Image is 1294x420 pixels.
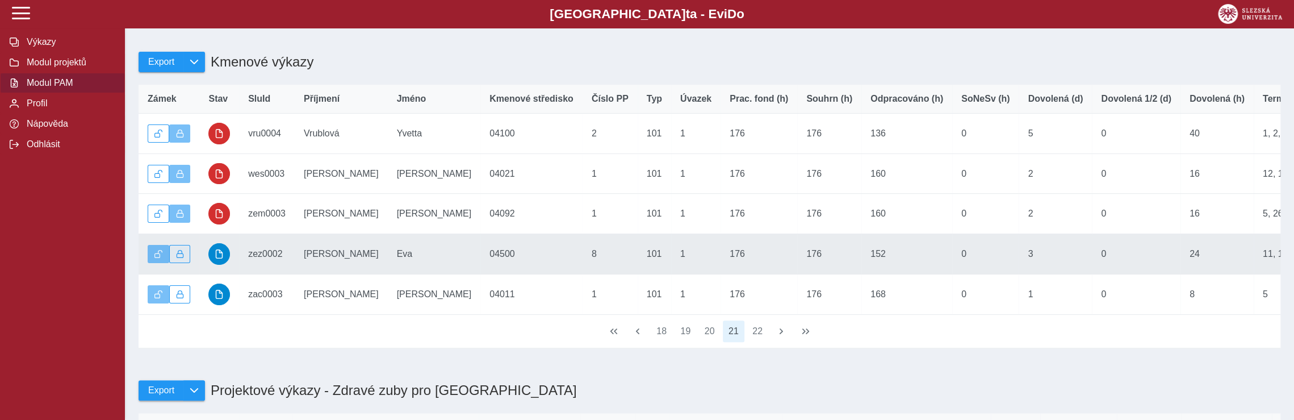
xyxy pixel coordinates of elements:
[388,234,481,275] td: Eva
[638,234,671,275] td: 101
[583,194,638,234] td: 1
[239,194,295,234] td: zem0003
[797,114,861,154] td: 176
[148,94,177,104] span: Zámek
[1019,153,1092,194] td: 2
[721,114,797,154] td: 176
[671,153,721,194] td: 1
[1019,234,1092,275] td: 3
[139,380,183,401] button: Export
[583,234,638,275] td: 8
[148,165,169,183] button: Odemknout výkaz.
[388,194,481,234] td: [PERSON_NAME]
[23,139,115,149] span: Odhlásit
[239,153,295,194] td: wes0003
[721,153,797,194] td: 176
[952,194,1019,234] td: 0
[721,234,797,275] td: 176
[23,78,115,88] span: Modul PAM
[1180,153,1254,194] td: 16
[1180,274,1254,314] td: 8
[208,203,230,224] button: uzamčeno
[671,194,721,234] td: 1
[480,274,583,314] td: 04011
[169,245,191,263] button: Uzamknout
[583,153,638,194] td: 1
[480,194,583,234] td: 04092
[671,114,721,154] td: 1
[1092,194,1180,234] td: 0
[952,114,1019,154] td: 0
[208,243,230,265] button: schváleno
[680,94,711,104] span: Úvazek
[1180,194,1254,234] td: 16
[736,7,744,21] span: o
[651,321,672,342] button: 18
[295,274,388,314] td: [PERSON_NAME]
[797,153,861,194] td: 176
[806,94,852,104] span: Souhrn (h)
[148,245,169,263] button: Výkaz je odemčen.
[638,274,671,314] td: 101
[388,274,481,314] td: [PERSON_NAME]
[239,114,295,154] td: vru0004
[1092,234,1180,275] td: 0
[583,274,638,314] td: 1
[583,114,638,154] td: 2
[1180,234,1254,275] td: 24
[1019,114,1092,154] td: 5
[208,94,228,104] span: Stav
[34,7,1260,22] b: [GEOGRAPHIC_DATA] a - Evi
[205,48,313,76] h1: Kmenové výkazy
[671,274,721,314] td: 1
[295,153,388,194] td: [PERSON_NAME]
[388,114,481,154] td: Yvetta
[148,124,169,143] button: Odemknout výkaz.
[961,94,1010,104] span: SoNeSv (h)
[730,94,788,104] span: Prac. fond (h)
[480,234,583,275] td: 04500
[723,321,744,342] button: 21
[388,153,481,194] td: [PERSON_NAME]
[169,205,191,223] button: Výkaz uzamčen.
[1019,274,1092,314] td: 1
[295,234,388,275] td: [PERSON_NAME]
[239,234,295,275] td: zez0002
[638,153,671,194] td: 101
[1218,4,1282,24] img: logo_web_su.png
[699,321,721,342] button: 20
[747,321,768,342] button: 22
[952,153,1019,194] td: 0
[148,205,169,223] button: Odemknout výkaz.
[304,94,340,104] span: Příjmení
[169,285,191,303] button: Uzamknout
[727,7,736,21] span: D
[952,274,1019,314] td: 0
[797,274,861,314] td: 176
[239,274,295,314] td: zac0003
[1190,94,1245,104] span: Dovolená (h)
[23,57,115,68] span: Modul projektů
[480,114,583,154] td: 04100
[721,274,797,314] td: 176
[861,234,952,275] td: 152
[671,234,721,275] td: 1
[797,194,861,234] td: 176
[23,98,115,109] span: Profil
[139,52,183,72] button: Export
[592,94,629,104] span: Číslo PP
[952,234,1019,275] td: 0
[480,153,583,194] td: 04021
[148,285,169,303] button: Výkaz je odemčen.
[861,153,952,194] td: 160
[870,94,943,104] span: Odpracováno (h)
[295,114,388,154] td: Vrublová
[169,165,191,183] button: Výkaz uzamčen.
[647,94,662,104] span: Typ
[1092,114,1180,154] td: 0
[1019,194,1092,234] td: 2
[148,385,174,396] span: Export
[208,284,230,305] button: schváleno
[23,119,115,129] span: Nápověda
[295,194,388,234] td: [PERSON_NAME]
